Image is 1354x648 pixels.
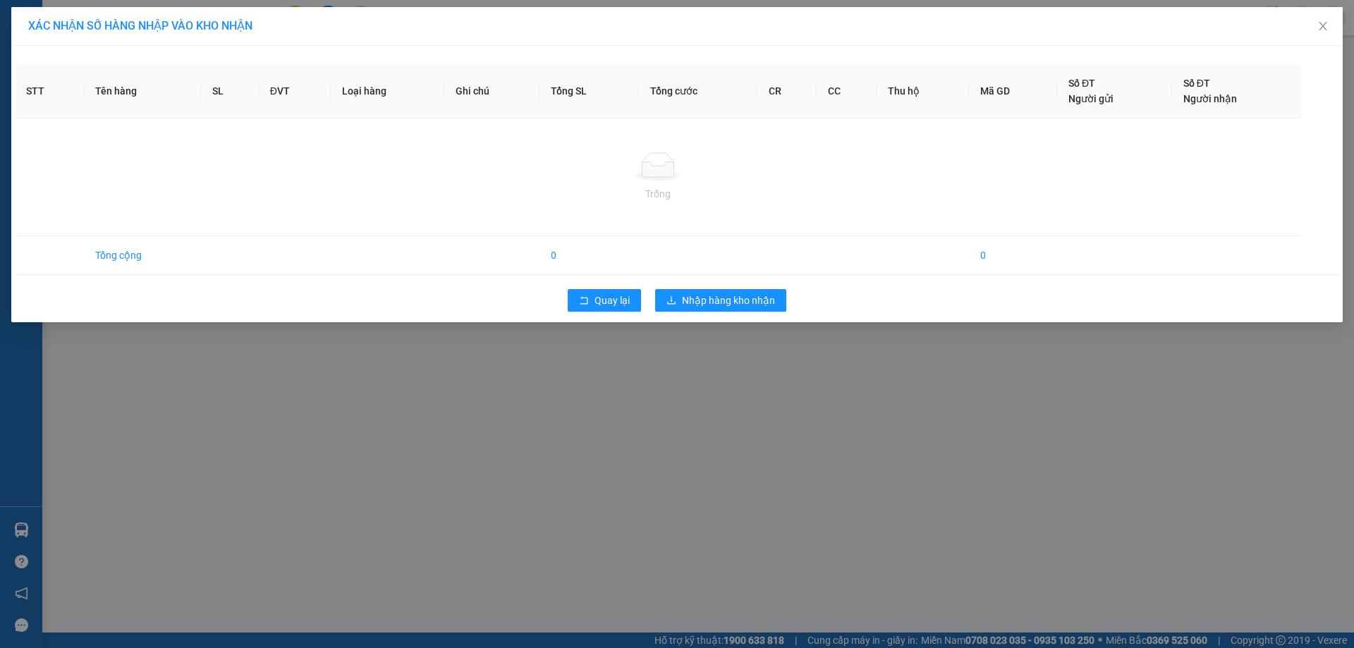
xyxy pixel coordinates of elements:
[539,64,639,118] th: Tổng SL
[84,64,201,118] th: Tên hàng
[1183,78,1210,89] span: Số ĐT
[1068,78,1095,89] span: Số ĐT
[594,293,630,308] span: Quay lại
[1068,93,1114,104] span: Người gửi
[259,64,331,118] th: ĐVT
[28,19,252,32] span: XÁC NHẬN SỐ HÀNG NHẬP VÀO KHO NHẬN
[579,295,589,307] span: rollback
[817,64,877,118] th: CC
[1183,93,1237,104] span: Người nhận
[568,289,641,312] button: rollbackQuay lại
[969,236,1057,275] td: 0
[655,289,786,312] button: downloadNhập hàng kho nhận
[1317,20,1329,32] span: close
[84,236,201,275] td: Tổng cộng
[757,64,817,118] th: CR
[444,64,540,118] th: Ghi chú
[25,11,140,57] strong: CÔNG TY TNHH DỊCH VỤ DU LỊCH THỜI ĐẠI
[877,64,968,118] th: Thu hộ
[15,64,84,118] th: STT
[969,64,1057,118] th: Mã GD
[539,236,639,275] td: 0
[1303,7,1343,47] button: Close
[682,293,775,308] span: Nhập hàng kho nhận
[666,295,676,307] span: download
[331,64,444,118] th: Loại hàng
[22,61,144,111] span: Chuyển phát nhanh: [GEOGRAPHIC_DATA] - [GEOGRAPHIC_DATA]
[201,64,258,118] th: SL
[26,186,1290,202] div: Trống
[7,50,17,122] img: logo
[148,94,232,109] span: LN1310250038
[639,64,757,118] th: Tổng cước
